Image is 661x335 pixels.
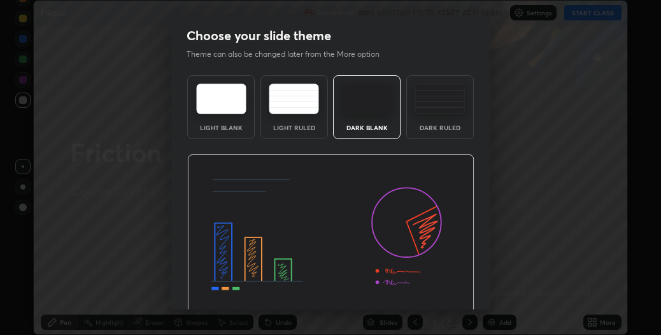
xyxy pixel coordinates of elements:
[195,124,246,131] div: Light Blank
[269,124,320,131] div: Light Ruled
[341,124,392,131] div: Dark Blank
[196,84,246,114] img: lightTheme.e5ed3b09.svg
[269,84,319,114] img: lightRuledTheme.5fabf969.svg
[187,48,393,60] p: Theme can also be changed later from the More option
[187,154,474,316] img: darkThemeBanner.d06ce4a2.svg
[342,84,392,114] img: darkTheme.f0cc69e5.svg
[415,84,465,114] img: darkRuledTheme.de295e13.svg
[187,27,331,44] h2: Choose your slide theme
[415,124,466,131] div: Dark Ruled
